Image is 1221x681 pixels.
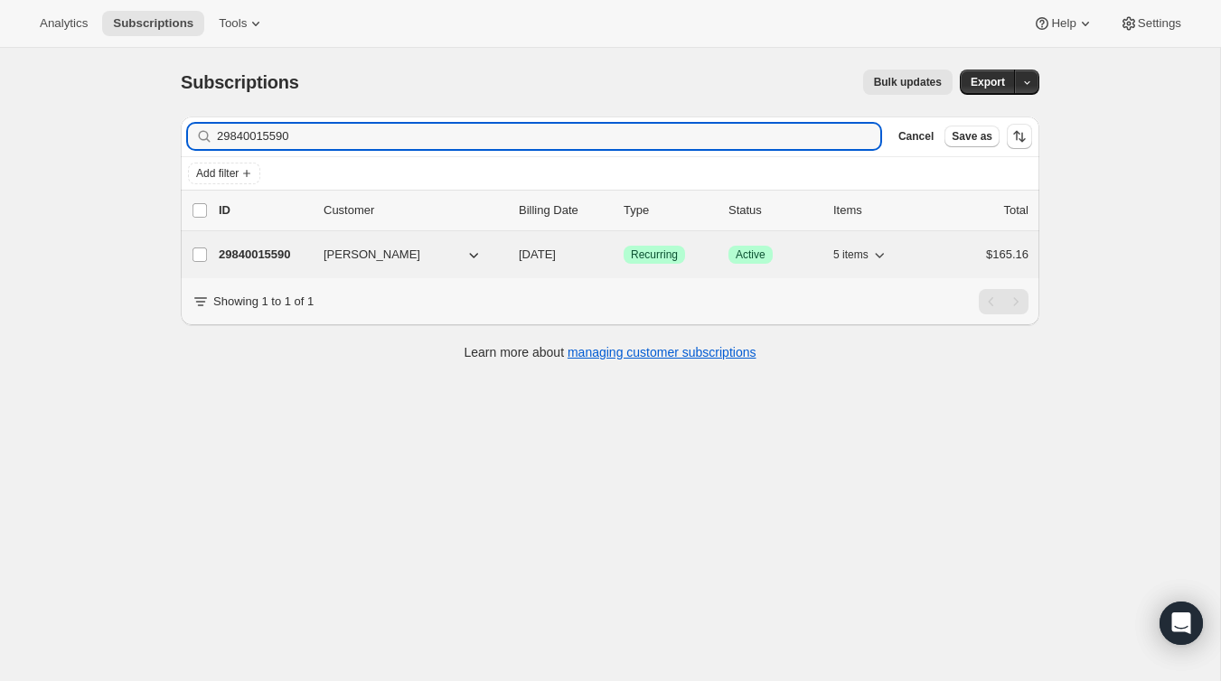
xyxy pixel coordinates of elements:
p: 29840015590 [219,246,309,264]
span: Tools [219,16,247,31]
p: ID [219,201,309,219]
button: Settings [1109,11,1192,36]
a: managing customer subscriptions [568,345,756,359]
div: Type [624,201,714,219]
span: Settings [1138,16,1181,31]
button: [PERSON_NAME] [313,240,493,269]
p: Total [1004,201,1028,219]
p: Billing Date [519,201,609,219]
span: Subscriptions [113,16,193,31]
button: Save as [944,126,1000,147]
span: Help [1051,16,1075,31]
div: 29840015590[PERSON_NAME][DATE]SuccessRecurringSuccessActive5 items$165.16 [219,242,1028,267]
input: Filter subscribers [217,124,880,149]
span: Analytics [40,16,88,31]
span: Active [736,247,765,262]
button: Sort the results [1007,124,1032,149]
div: Items [833,201,924,219]
button: Bulk updates [863,70,953,95]
button: Subscriptions [102,11,204,36]
p: Learn more about [465,343,756,361]
div: Open Intercom Messenger [1160,602,1203,645]
nav: Pagination [979,289,1028,314]
button: Export [960,70,1016,95]
span: Recurring [631,247,678,262]
span: Cancel [898,129,934,144]
button: Tools [208,11,276,36]
span: $165.16 [986,247,1028,261]
div: IDCustomerBilling DateTypeStatusItemsTotal [219,201,1028,219]
span: Add filter [196,166,239,181]
span: Export [971,75,1005,89]
button: Add filter [188,163,260,184]
span: 5 items [833,247,869,262]
span: Save as [952,129,992,144]
p: Showing 1 to 1 of 1 [213,293,314,311]
span: [DATE] [519,247,556,261]
button: Cancel [891,126,941,147]
span: Subscriptions [181,72,299,92]
button: 5 items [833,242,888,267]
button: Analytics [29,11,99,36]
p: Status [728,201,819,219]
span: [PERSON_NAME] [324,246,420,264]
span: Bulk updates [874,75,942,89]
button: Help [1022,11,1104,36]
p: Customer [324,201,504,219]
